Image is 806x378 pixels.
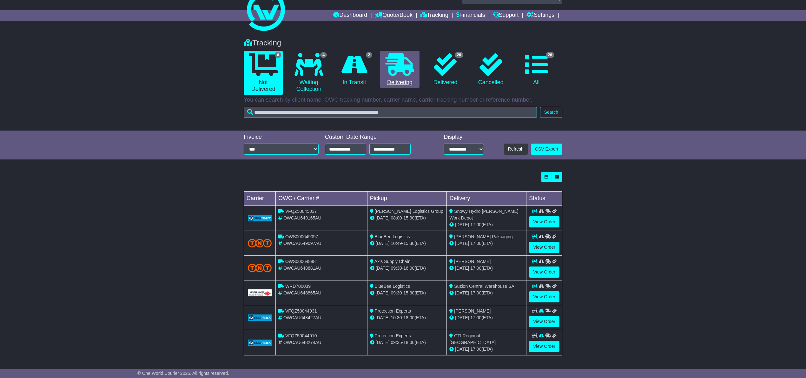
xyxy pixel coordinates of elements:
[248,289,272,296] img: GetCarrierServiceLogo
[375,333,411,338] span: Protection Experts
[376,266,390,271] span: [DATE]
[444,134,484,141] div: Display
[289,51,328,95] a: 4 Waiting Collection
[283,315,321,320] span: OWCAU648427AU
[403,340,414,345] span: 18:00
[529,216,559,227] a: View Order
[403,315,414,320] span: 18:00
[370,290,444,296] div: - (ETA)
[285,284,311,289] span: WRD700039
[455,347,469,352] span: [DATE]
[333,10,367,21] a: Dashboard
[374,259,411,264] span: Axis Supply Chain
[241,38,565,48] div: Tracking
[426,51,465,88] a: 20 Delivered
[320,52,327,58] span: 4
[449,221,524,228] div: (ETA)
[285,259,318,264] span: OWS000648881
[470,315,481,320] span: 17:00
[248,314,272,321] img: GetCarrierServiceLogo
[454,284,514,289] span: Suzlon Central Warehouse SA
[391,290,402,295] span: 09:30
[455,241,469,246] span: [DATE]
[470,290,481,295] span: 17:00
[526,192,562,206] td: Status
[283,340,321,345] span: OWCAU648274AU
[447,192,526,206] td: Delivery
[449,333,496,345] span: CTI Regional [GEOGRAPHIC_DATA]
[470,241,481,246] span: 17:00
[455,52,463,58] span: 20
[380,51,419,88] a: Delivering
[526,10,554,21] a: Settings
[248,340,272,346] img: GetCarrierServiceLogo
[455,222,469,227] span: [DATE]
[449,209,518,220] span: Snowy Hydro [PERSON_NAME] Work Depot
[454,259,491,264] span: [PERSON_NAME]
[285,308,317,314] span: VFQZ50044931
[493,10,519,21] a: Support
[376,241,390,246] span: [DATE]
[420,10,448,21] a: Tracking
[529,291,559,302] a: View Order
[449,314,524,321] div: (ETA)
[529,341,559,352] a: View Order
[391,241,402,246] span: 10:49
[529,267,559,278] a: View Order
[283,266,321,271] span: OWCAU648881AU
[366,52,373,58] span: 2
[403,241,414,246] span: 15:30
[244,134,319,141] div: Invoice
[449,346,524,353] div: (ETA)
[531,144,562,155] a: CSV Export
[449,290,524,296] div: (ETA)
[529,242,559,253] a: View Order
[248,215,272,221] img: GetCarrierServiceLogo
[470,222,481,227] span: 17:00
[391,266,402,271] span: 09:30
[370,339,444,346] div: - (ETA)
[517,51,556,88] a: 26 All
[391,340,402,345] span: 09:35
[391,215,402,220] span: 08:00
[335,51,374,88] a: 2 In Transit
[470,266,481,271] span: 17:00
[276,192,367,206] td: OWC / Carrier #
[546,52,554,58] span: 26
[285,209,317,214] span: VFQZ50045037
[375,234,410,239] span: BlueBee Logistics
[449,265,524,272] div: (ETA)
[455,266,469,271] span: [DATE]
[456,10,485,21] a: Financials
[370,240,444,247] div: - (ETA)
[375,10,413,21] a: Quote/Book
[275,52,281,58] span: 6
[285,234,318,239] span: OWS000649097
[248,239,272,247] img: TNT_Domestic.png
[375,284,410,289] span: BlueBee Logistics
[325,134,427,141] div: Custom Date Range
[370,215,444,221] div: - (ETA)
[370,314,444,321] div: - (ETA)
[375,209,443,214] span: [PERSON_NAME] Logistics Group
[470,347,481,352] span: 17:00
[540,107,562,118] button: Search
[283,215,321,220] span: OWCAU649165AU
[403,215,414,220] span: 15:30
[449,240,524,247] div: (ETA)
[403,290,414,295] span: 15:30
[244,97,562,104] p: You can search by client name, OWC tracking number, carrier name, carrier tracking number or refe...
[137,371,229,376] span: © One World Courier 2025. All rights reserved.
[471,51,510,88] a: Cancelled
[455,315,469,320] span: [DATE]
[367,192,447,206] td: Pickup
[283,241,321,246] span: OWCAU649097AU
[376,315,390,320] span: [DATE]
[376,215,390,220] span: [DATE]
[504,144,528,155] button: Refresh
[370,265,444,272] div: - (ETA)
[283,290,321,295] span: OWCAU648865AU
[376,290,390,295] span: [DATE]
[375,308,411,314] span: Protection Experts
[244,192,276,206] td: Carrier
